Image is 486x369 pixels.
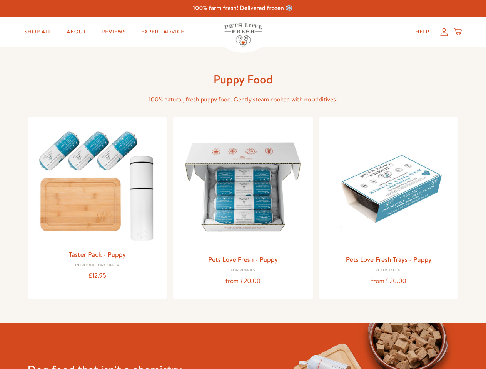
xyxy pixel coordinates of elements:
div: from £20.00 [325,276,453,286]
img: Pets Love Fresh [224,23,262,47]
img: Pets Love Fresh - Puppy [179,123,307,251]
a: Shop All [18,24,57,40]
img: Taster Pack - Puppy [34,123,161,245]
a: Taster Pack - Puppy [69,249,126,259]
div: Introductory Offer [34,263,161,268]
div: from £20.00 [179,276,307,286]
a: Pets Love Fresh Trays - Puppy [346,254,432,264]
h1: Puppy Food [120,72,366,87]
div: For puppies [179,268,307,273]
a: Reviews [95,24,132,40]
span: 100% natural, fresh puppy food. Gently steam cooked with no additives. [149,95,337,104]
a: Pets Love Fresh - Puppy [208,254,278,264]
img: Pets Love Fresh Trays - Puppy [325,123,453,251]
div: Ready to eat [325,268,453,273]
a: About [60,24,92,40]
a: Expert Advice [135,24,190,40]
a: Help [409,24,436,40]
div: £12.95 [34,271,161,281]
